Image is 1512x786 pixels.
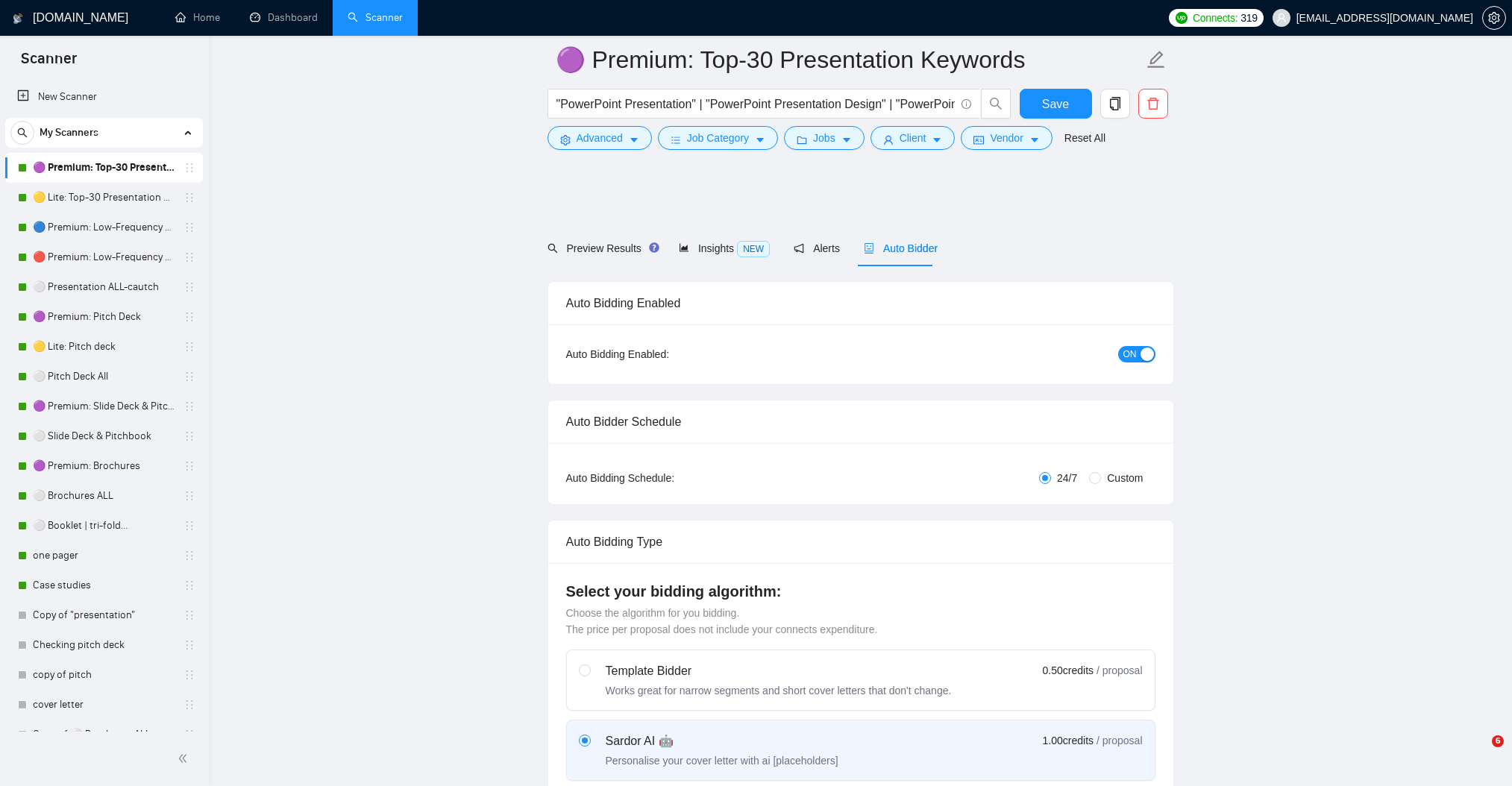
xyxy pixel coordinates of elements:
[1483,12,1505,24] span: setting
[647,241,661,254] div: Tooltip anchor
[687,130,749,146] span: Job Category
[566,400,1155,443] div: Auto Bidder Schedule
[841,134,852,145] span: caret-down
[33,272,175,302] a: ⚪ Presentation ALL-cautch
[17,82,191,112] a: New Scanner
[606,683,952,698] div: Works great for narrow segments and short cover letters that don't change.
[178,751,192,766] span: double-left
[629,134,639,145] span: caret-down
[961,126,1052,150] button: idcardVendorcaret-down
[1276,13,1287,23] span: user
[183,490,195,502] span: holder
[33,660,175,690] a: copy of pitch
[183,699,195,711] span: holder
[1064,130,1105,146] a: Reset All
[183,251,195,263] span: holder
[33,332,175,362] a: 🟡 Lite: Pitch deck
[33,362,175,392] a: ⚪ Pitch Deck All
[183,639,195,651] span: holder
[606,753,838,768] div: Personalise your cover letter with ai [placeholders]
[348,11,403,24] a: searchScanner
[33,600,175,630] a: Copy of "presentation"
[33,481,175,511] a: ⚪ Brochures ALL
[1100,89,1130,119] button: copy
[33,690,175,720] a: cover letter
[183,162,195,174] span: holder
[556,95,955,113] input: Search Freelance Jobs...
[900,130,926,146] span: Client
[556,41,1144,78] input: Scanner name...
[33,213,175,242] a: 🔵 Premium: Low-Frequency Presentations
[871,126,956,150] button: userClientcaret-down
[548,242,655,254] span: Preview Results
[1193,10,1237,26] span: Connects:
[548,243,558,254] span: search
[560,134,571,145] span: setting
[1138,89,1168,119] button: delete
[183,371,195,383] span: holder
[679,242,770,254] span: Insights
[183,281,195,293] span: holder
[1482,6,1506,30] button: setting
[1461,735,1497,771] iframe: Intercom live chat
[566,521,1155,563] div: Auto Bidding Type
[883,134,894,145] span: user
[183,579,195,591] span: holder
[755,134,765,145] span: caret-down
[183,669,195,681] span: holder
[1097,663,1142,678] span: / proposal
[33,570,175,600] a: Case studies
[606,662,952,680] div: Template Bidder
[1051,470,1083,486] span: 24/7
[33,720,175,749] a: Copy of ⚪ Brochures ALL
[548,126,652,150] button: settingAdvancedcaret-down
[679,242,689,253] span: area-chart
[33,630,175,660] a: Checking pitch deck
[1123,346,1137,362] span: ON
[794,242,840,254] span: Alerts
[1029,134,1040,145] span: caret-down
[13,7,23,31] img: logo
[982,97,1010,110] span: search
[33,183,175,213] a: 🟡 Lite: Top-30 Presentation Keywords
[813,130,835,146] span: Jobs
[658,126,778,150] button: barsJob Categorycaret-down
[1482,12,1506,24] a: setting
[5,118,203,779] li: My Scanners
[33,302,175,332] a: 🟣 Premium: Pitch Deck
[981,89,1011,119] button: search
[1101,470,1149,486] span: Custom
[33,511,175,541] a: ⚪ Booklet | tri-fold...
[864,243,874,254] span: robot
[577,130,623,146] span: Advanced
[671,134,681,145] span: bars
[1176,12,1188,24] img: upwork-logo.png
[183,311,195,323] span: holder
[973,134,984,145] span: idcard
[784,126,865,150] button: folderJobscaret-down
[183,460,195,472] span: holder
[1492,735,1504,747] span: 6
[1097,733,1142,748] span: / proposal
[1043,732,1094,749] span: 1.00 credits
[183,400,195,412] span: holder
[33,392,175,421] a: 🟣 Premium: Slide Deck & Pitchbook
[962,99,971,109] span: info-circle
[183,550,195,562] span: holder
[250,11,318,24] a: dashboardDashboard
[990,130,1023,146] span: Vendor
[40,118,98,148] span: My Scanners
[10,121,34,145] button: search
[794,243,804,254] span: notification
[183,341,195,353] span: holder
[1101,97,1129,110] span: copy
[1146,50,1166,69] span: edit
[566,581,1155,602] h4: Select your bidding algorithm:
[606,732,838,750] div: Sardor AI 🤖
[175,11,220,24] a: homeHome
[1020,89,1092,119] button: Save
[5,82,203,112] li: New Scanner
[33,153,175,183] a: 🟣 Premium: Top-30 Presentation Keywords
[932,134,942,145] span: caret-down
[183,430,195,442] span: holder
